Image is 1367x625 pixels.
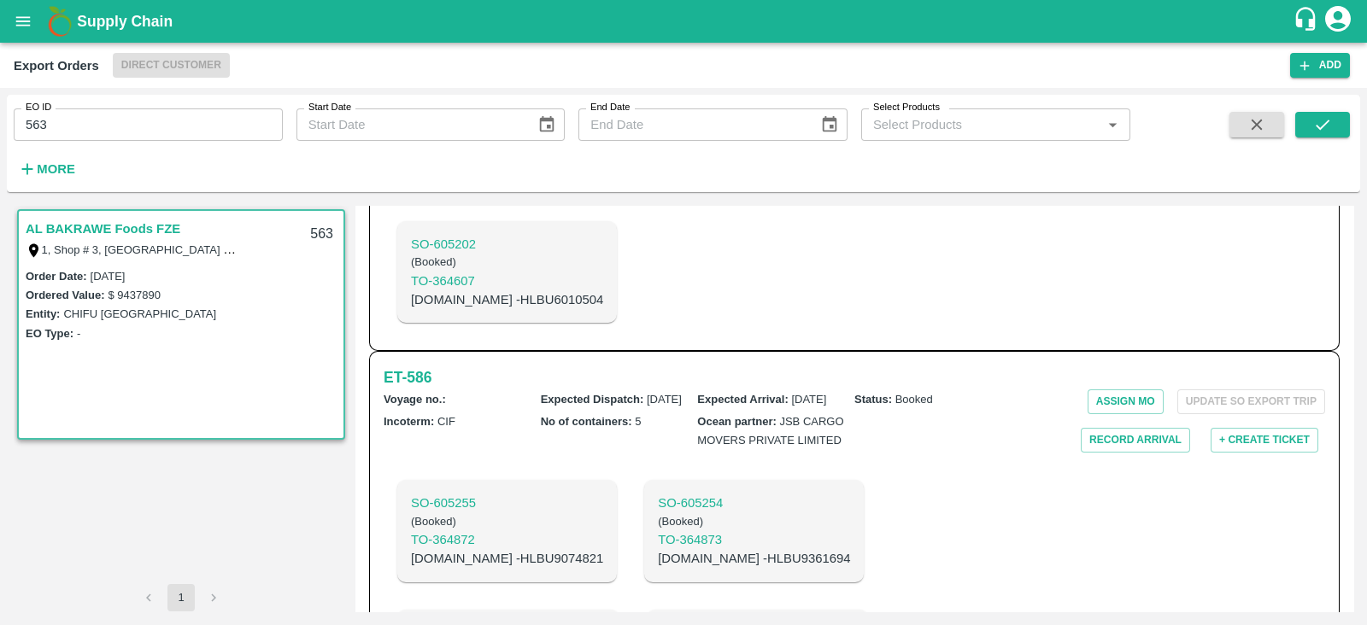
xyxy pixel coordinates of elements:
[132,584,230,611] nav: pagination navigation
[813,108,846,141] button: Choose date
[411,272,603,290] p: TO- 364607
[411,530,603,549] a: TO-364872
[26,270,87,283] label: Order Date :
[384,393,446,406] b: Voyage no. :
[14,55,99,77] div: Export Orders
[411,235,603,254] a: SO-605202
[77,327,80,340] label: -
[77,9,1293,33] a: Supply Chain
[411,549,603,568] p: [DOMAIN_NAME] - HLBU9074821
[658,513,850,530] h6: ( Booked )
[1323,3,1353,39] div: account of current user
[411,530,603,549] p: TO- 364872
[866,114,1097,136] input: Select Products
[3,2,43,41] button: open drawer
[308,101,351,114] label: Start Date
[658,530,850,549] a: TO-364873
[647,393,682,406] span: [DATE]
[296,108,524,141] input: Start Date
[1293,6,1323,37] div: customer-support
[384,365,431,389] h6: ET- 586
[14,155,79,184] button: More
[108,289,160,301] label: $ 9437890
[531,108,563,141] button: Choose date
[26,327,73,340] label: EO Type:
[42,242,555,256] label: 1, Shop # 3, [GEOGRAPHIC_DATA] – central fruits and vegetables market, , , , , [GEOGRAPHIC_DATA]
[384,365,431,389] a: ET-586
[384,415,434,428] b: Incoterm :
[854,393,892,406] b: Status :
[541,393,644,406] b: Expected Dispatch :
[658,494,850,512] p: SO- 605254
[578,108,806,141] input: End Date
[1290,53,1350,78] button: Add
[658,494,850,512] a: SO-605254
[300,214,343,254] div: 563
[873,101,940,114] label: Select Products
[658,549,850,568] p: [DOMAIN_NAME] - HLBU9361694
[26,289,104,301] label: Ordered Value:
[1081,428,1190,453] button: Record Arrival
[411,290,603,309] p: [DOMAIN_NAME] - HLBU6010504
[411,235,603,254] p: SO- 605202
[895,393,933,406] span: Booked
[63,307,216,320] label: CHIFU [GEOGRAPHIC_DATA]
[411,513,603,530] h6: ( Booked )
[697,393,788,406] b: Expected Arrival :
[26,307,60,320] label: Entity:
[411,254,603,271] h6: ( Booked )
[1101,114,1124,136] button: Open
[43,4,77,38] img: logo
[590,101,630,114] label: End Date
[77,13,173,30] b: Supply Chain
[658,530,850,549] p: TO- 364873
[1211,428,1318,453] button: + Create Ticket
[697,415,777,428] b: Ocean partner :
[635,415,641,428] span: 5
[37,162,75,176] strong: More
[26,218,180,240] a: AL BAKRAWE Foods FZE
[14,108,283,141] input: Enter EO ID
[541,415,632,428] b: No of containers :
[791,393,826,406] span: [DATE]
[411,494,603,512] p: SO- 605255
[437,415,455,428] span: CIF
[167,584,195,611] button: page 1
[411,494,603,512] a: SO-605255
[1088,389,1164,414] button: Assign MO
[91,270,126,283] label: [DATE]
[411,272,603,290] a: TO-364607
[26,101,51,114] label: EO ID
